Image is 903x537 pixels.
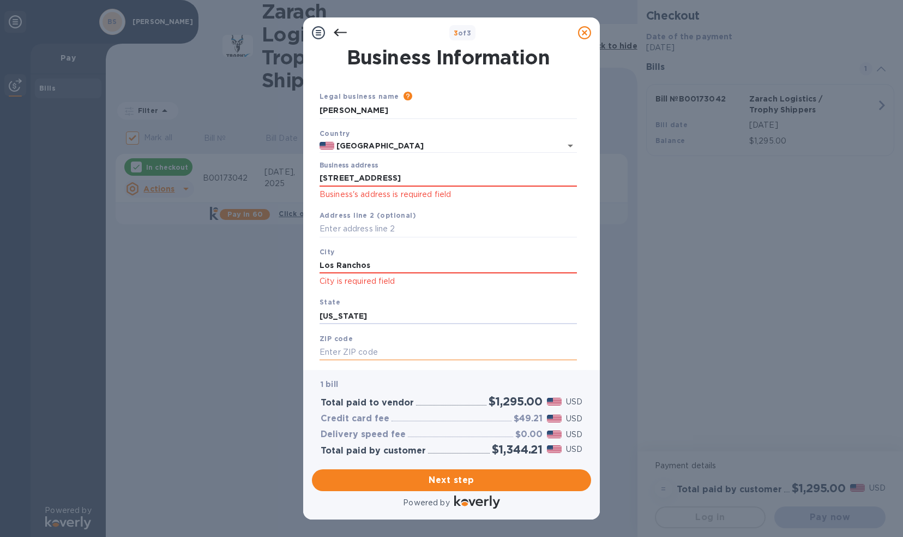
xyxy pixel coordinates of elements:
h1: Business Information [317,46,579,69]
h3: $0.00 [515,429,543,440]
b: ZIP code [320,335,353,343]
h3: Credit card fee [321,414,389,424]
input: Enter ZIP code [320,344,577,361]
label: Business address [320,163,378,169]
p: USD [566,444,582,455]
h3: Total paid by customer [321,446,426,456]
h3: Delivery speed fee [321,429,406,440]
img: USD [547,415,562,422]
input: Enter legal business name [320,103,577,119]
img: USD [547,431,562,438]
p: City is required field [320,275,577,288]
input: Select country [334,139,546,153]
b: State [320,298,340,306]
p: Business's address is required field [320,188,577,201]
p: USD [566,429,582,440]
b: Legal business name [320,92,399,100]
b: of 3 [454,29,472,37]
h2: $1,344.21 [492,443,543,456]
img: Logo [454,496,500,509]
img: USD [547,445,562,453]
h2: $1,295.00 [489,395,543,408]
input: Enter state [320,308,577,324]
span: Next step [321,474,582,487]
b: 1 bill [321,380,338,389]
h3: $49.21 [514,414,543,424]
span: 3 [454,29,458,37]
b: Address line 2 (optional) [320,211,416,219]
button: Next step [312,469,591,491]
p: USD [566,396,582,408]
button: Open [563,138,578,153]
b: Country [320,129,350,138]
h3: Total paid to vendor [321,398,414,408]
input: Enter city [320,257,577,273]
img: US [320,142,334,150]
p: Powered by [403,497,449,509]
input: Enter address line 2 [320,221,577,237]
b: City [320,248,335,256]
p: USD [566,413,582,425]
input: Enter address [320,170,577,187]
img: USD [547,398,562,405]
